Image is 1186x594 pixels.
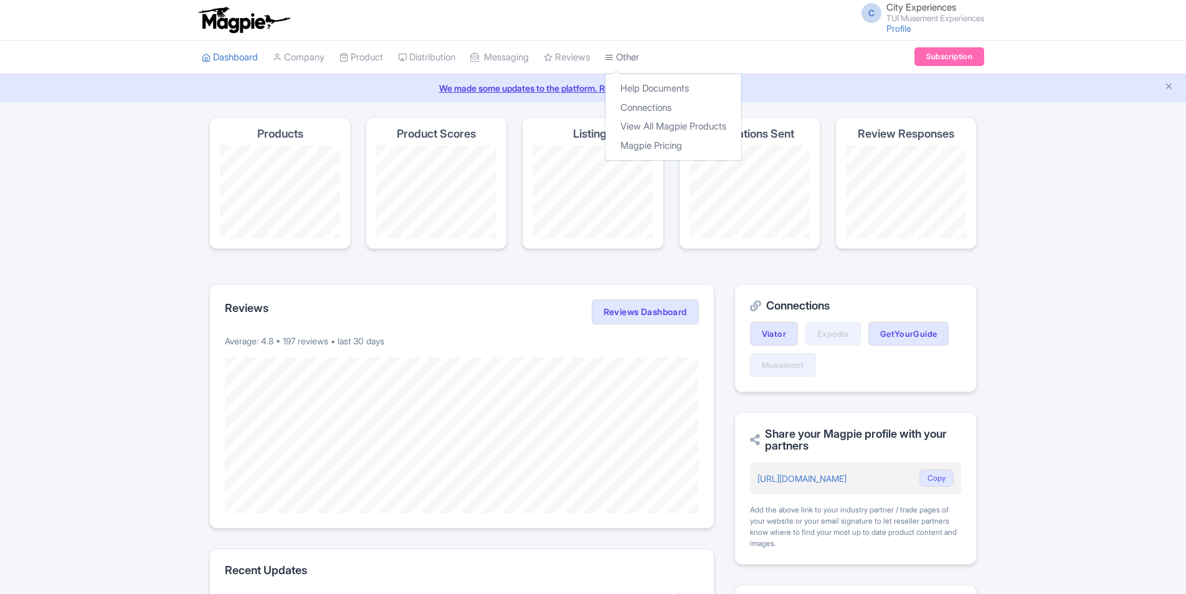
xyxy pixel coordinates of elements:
h4: Products [257,128,303,140]
a: [URL][DOMAIN_NAME] [757,473,847,484]
div: Add the above link to your industry partner / trade pages of your website or your email signature... [750,504,961,549]
a: Help Documents [605,79,741,98]
small: TUI Musement Experiences [886,14,984,22]
button: Close announcement [1164,80,1174,95]
img: logo-ab69f6fb50320c5b225c76a69d11143b.png [196,6,292,34]
a: Musement [750,353,816,377]
a: Product [339,40,383,75]
h2: Connections [750,299,961,312]
button: Copy [919,469,954,487]
h4: Listings [573,128,612,140]
h4: Product Scores [397,128,476,140]
h2: Share your Magpie profile with your partners [750,428,961,453]
a: Viator [750,322,798,346]
a: Company [273,40,325,75]
a: Messaging [470,40,529,75]
a: Subscription [914,47,984,66]
a: Reviews Dashboard [592,299,699,324]
p: Average: 4.8 • 197 reviews • last 30 days [225,334,699,347]
h2: Reviews [225,302,268,314]
a: We made some updates to the platform. Read more about the new layout [7,82,1179,95]
a: Dashboard [202,40,258,75]
a: View All Magpie Products [605,117,741,136]
a: Magpie Pricing [605,136,741,156]
a: Profile [886,23,911,34]
h4: Review Responses [858,128,954,140]
span: C [861,3,881,23]
a: C City Experiences TUI Musement Experiences [854,2,984,22]
a: Expedia [805,322,861,346]
a: Distribution [398,40,455,75]
a: Connections [605,98,741,118]
h2: Recent Updates [225,564,699,577]
a: GetYourGuide [868,322,949,346]
h4: Notifications Sent [704,128,794,140]
a: Reviews [544,40,590,75]
a: Other [605,40,639,75]
span: City Experiences [886,1,956,13]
